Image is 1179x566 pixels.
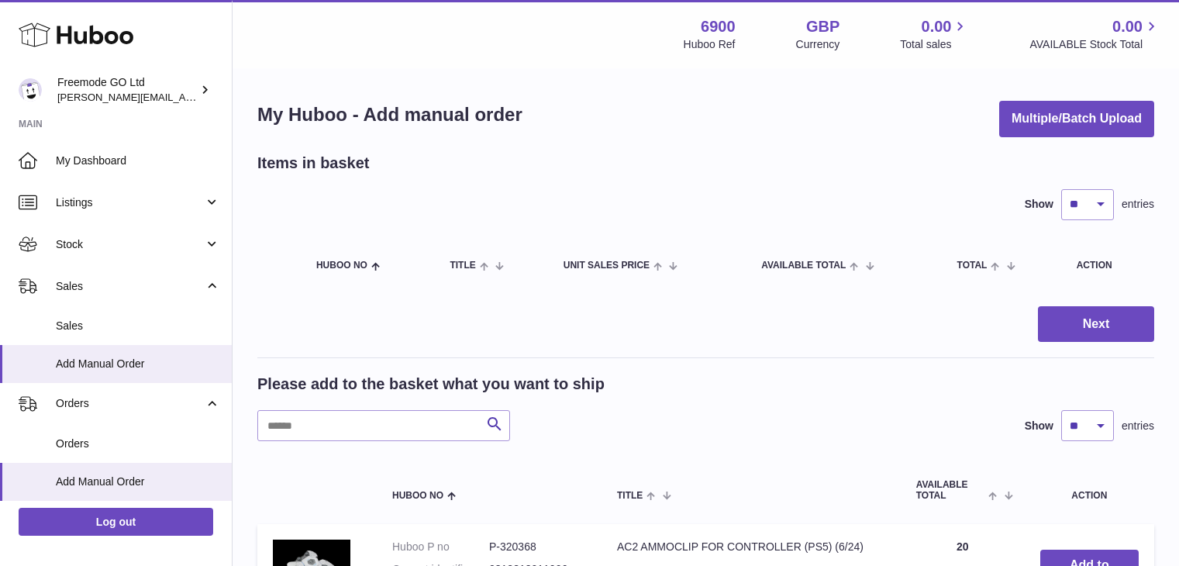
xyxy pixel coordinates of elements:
[1122,419,1154,433] span: entries
[56,475,220,489] span: Add Manual Order
[392,491,443,501] span: Huboo no
[257,374,605,395] h2: Please add to the basket what you want to ship
[1077,261,1139,271] div: Action
[56,437,220,451] span: Orders
[56,396,204,411] span: Orders
[684,37,736,52] div: Huboo Ref
[450,261,475,271] span: Title
[999,101,1154,137] button: Multiple/Batch Upload
[392,540,489,554] dt: Huboo P no
[56,357,220,371] span: Add Manual Order
[900,16,969,52] a: 0.00 Total sales
[564,261,650,271] span: Unit Sales Price
[761,261,846,271] span: AVAILABLE Total
[56,237,204,252] span: Stock
[56,279,204,294] span: Sales
[56,195,204,210] span: Listings
[916,480,985,500] span: AVAILABLE Total
[900,37,969,52] span: Total sales
[1025,197,1053,212] label: Show
[1025,464,1154,516] th: Action
[56,154,220,168] span: My Dashboard
[316,261,367,271] span: Huboo no
[1029,16,1160,52] a: 0.00 AVAILABLE Stock Total
[796,37,840,52] div: Currency
[19,508,213,536] a: Log out
[57,91,311,103] span: [PERSON_NAME][EMAIL_ADDRESS][DOMAIN_NAME]
[257,153,370,174] h2: Items in basket
[19,78,42,102] img: lenka.smikniarova@gioteck.com
[617,491,643,501] span: Title
[56,319,220,333] span: Sales
[1122,197,1154,212] span: entries
[489,540,586,554] dd: P-320368
[957,261,988,271] span: Total
[1029,37,1160,52] span: AVAILABLE Stock Total
[701,16,736,37] strong: 6900
[257,102,522,127] h1: My Huboo - Add manual order
[806,16,839,37] strong: GBP
[1112,16,1143,37] span: 0.00
[1038,306,1154,343] button: Next
[1025,419,1053,433] label: Show
[922,16,952,37] span: 0.00
[57,75,197,105] div: Freemode GO Ltd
